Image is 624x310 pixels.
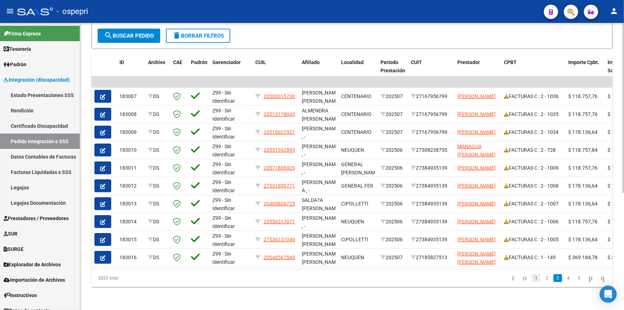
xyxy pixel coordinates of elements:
a: go to next page [586,274,596,282]
div: 183009 [119,128,142,136]
div: 183016 [119,253,142,262]
span: Prestador [457,59,480,65]
span: [PERSON_NAME] [PERSON_NAME] [457,251,496,265]
div: 183010 [119,146,142,154]
a: 3 [554,274,562,282]
div: FACTURAS C : 2 - 1008 [504,182,562,190]
span: $ 118.757,76 [568,165,598,171]
span: NEUQUEN [341,255,364,260]
div: 183012 [119,182,142,190]
span: [PERSON_NAME] [457,93,496,99]
span: Archivo [148,59,165,65]
div: DS [148,182,167,190]
div: 27384935139 [411,182,452,190]
span: [PERSON_NAME] , - [302,126,340,140]
div: 202506 [380,146,405,154]
div: 202506 [380,200,405,208]
div: DS [148,253,167,262]
a: go to last page [598,274,608,282]
span: [PERSON_NAME] [PERSON_NAME] , - [302,90,340,112]
span: [PERSON_NAME] [457,129,496,135]
span: [PERSON_NAME] [457,111,496,117]
datatable-header-cell: Prestador [455,55,501,86]
div: FACTURAS C : 2 - 1006 [504,218,562,226]
span: [PERSON_NAME] [PERSON_NAME] , - [302,233,340,255]
span: [PERSON_NAME] A , - [302,179,340,193]
div: 27185827513 [411,253,452,262]
span: CENTENARIO [341,93,372,99]
mat-icon: person [610,7,618,15]
span: Z99 - Sin Identificar [212,233,235,247]
datatable-header-cell: CUIT [408,55,455,86]
span: Padrón [4,60,26,68]
li: page 5 [574,272,585,284]
span: 20469826725 [264,201,295,207]
span: SUR [4,230,18,238]
a: 4 [564,274,573,282]
datatable-header-cell: CPBT [501,55,565,86]
div: 27384935139 [411,200,452,208]
div: 202506 [380,164,405,172]
span: Explorador de Archivos [4,261,61,268]
li: page 1 [531,272,542,284]
div: Open Intercom Messenger [600,286,617,303]
span: Z99 - Sin Identificar [212,108,235,122]
div: 183007 [119,92,142,101]
div: DS [148,128,167,136]
div: FACTURAS C : 2 - 1036 [504,92,562,101]
span: 27536131049 [264,237,295,242]
span: $ 178.136,64 [568,201,598,207]
span: Importación de Archivos [4,276,65,284]
span: Buscar Pedido [104,33,154,39]
span: 20571886929 [264,165,295,171]
mat-icon: search [104,31,113,40]
div: DS [148,92,167,101]
span: Z99 - Sin Identificar [212,215,235,229]
span: [PERSON_NAME] [457,219,496,224]
datatable-header-cell: Padrón [188,55,210,86]
datatable-header-cell: Archivo [145,55,170,86]
div: FACTURAS C : 1 - 149 [504,253,562,262]
span: 20548567549 [264,255,295,260]
datatable-header-cell: CAE [170,55,188,86]
div: DS [148,164,167,172]
span: Padrón [191,59,207,65]
div: DS [148,110,167,118]
span: GENERAL [PERSON_NAME] OR [341,161,379,184]
span: Z99 - Sin Identificar [212,179,235,193]
span: NEUQUEN [341,147,364,153]
div: 202507 [380,110,405,118]
span: CUIT [411,59,422,65]
span: $ 118.757,76 [568,219,598,224]
a: 5 [575,274,584,282]
div: 183013 [119,200,142,208]
button: Borrar Filtros [166,29,230,43]
span: CPBT [504,59,517,65]
span: [PERSON_NAME] [457,165,496,171]
div: FACTURAS C : 2 - 728 [504,146,562,154]
span: - ospepri [56,4,88,19]
a: 2 [543,274,551,282]
div: FACTURAS C : 2 - 1005 [504,236,562,244]
span: Z99 - Sin Identificar [212,126,235,140]
span: [PERSON_NAME] [457,237,496,242]
span: [PERSON_NAME] [457,183,496,189]
span: CIPOLLETTI [341,237,368,242]
a: go to previous page [520,274,530,282]
span: $ 118.757,84 [568,147,598,153]
div: FACTURAS C : 2 - 1035 [504,110,562,118]
div: 27167956799 [411,128,452,136]
span: Instructivos [4,291,37,299]
datatable-header-cell: ID [117,55,145,86]
span: CUIL [255,59,266,65]
span: CIPOLLETTI [341,201,368,207]
span: 20510022921 [264,129,295,135]
span: CENTENARIO [341,129,372,135]
span: Firma Express [4,30,41,38]
span: $ 369.184,78 [568,255,598,260]
datatable-header-cell: CUIL [252,55,299,86]
div: 183011 [119,164,142,172]
datatable-header-cell: Localidad [338,55,378,86]
span: 20551592899 [264,147,295,153]
div: 27167956799 [411,110,452,118]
